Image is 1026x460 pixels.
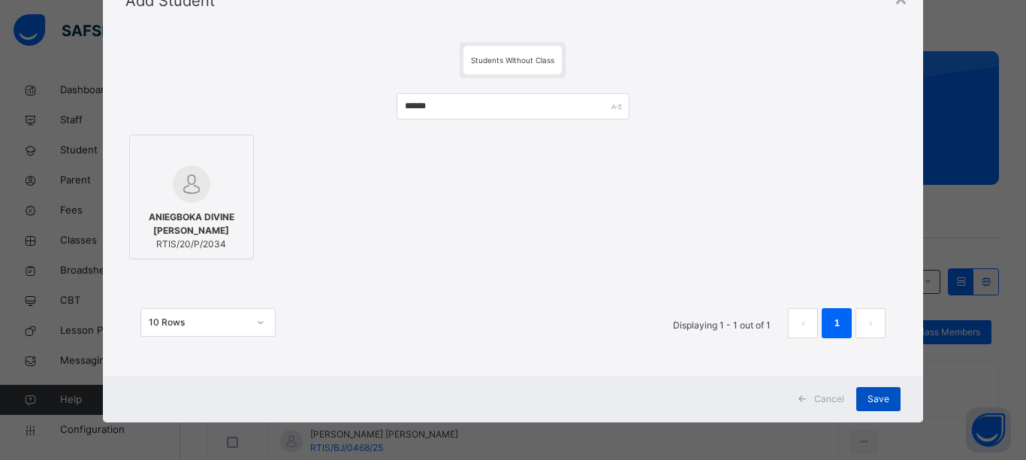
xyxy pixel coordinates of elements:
[173,165,210,203] img: default.svg
[137,238,246,251] span: RTIS/20/P/2034
[471,56,554,65] span: Students Without Class
[822,308,852,338] li: 1
[814,392,844,406] span: Cancel
[662,308,782,338] li: Displaying 1 - 1 out of 1
[868,392,889,406] span: Save
[788,308,818,338] button: prev page
[856,308,886,338] button: next page
[788,308,818,338] li: 上一页
[149,316,248,329] div: 10 Rows
[830,313,844,333] a: 1
[137,210,246,238] span: ANIEGBOKA DIVINE [PERSON_NAME]
[856,308,886,338] li: 下一页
